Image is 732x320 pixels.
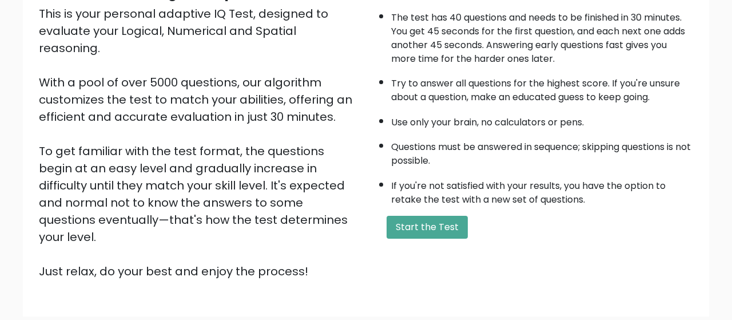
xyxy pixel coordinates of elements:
[391,173,693,207] li: If you're not satisfied with your results, you have the option to retake the test with a new set ...
[391,110,693,129] li: Use only your brain, no calculators or pens.
[387,216,468,239] button: Start the Test
[391,135,693,168] li: Questions must be answered in sequence; skipping questions is not possible.
[391,71,693,104] li: Try to answer all questions for the highest score. If you're unsure about a question, make an edu...
[39,5,359,280] div: This is your personal adaptive IQ Test, designed to evaluate your Logical, Numerical and Spatial ...
[391,5,693,66] li: The test has 40 questions and needs to be finished in 30 minutes. You get 45 seconds for the firs...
